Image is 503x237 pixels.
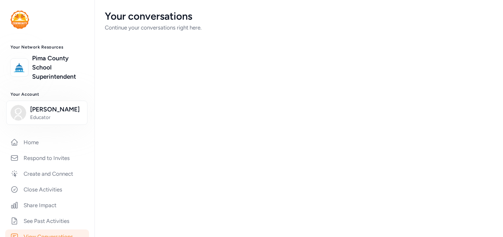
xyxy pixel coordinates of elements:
span: [PERSON_NAME] [30,105,83,114]
a: Close Activities [5,182,89,197]
h3: Your Account [10,92,84,97]
img: logo [12,60,27,75]
div: Continue your conversations right here. [105,24,493,31]
button: [PERSON_NAME]Educator [6,101,87,125]
a: Pima County School Superintendent [32,54,84,81]
a: Create and Connect [5,167,89,181]
img: logo [10,10,29,29]
a: See Past Activities [5,214,89,228]
span: Educator [30,114,83,121]
h3: Your Network Resources [10,45,84,50]
a: Respond to Invites [5,151,89,165]
div: Your conversations [105,10,493,22]
a: Share Impact [5,198,89,212]
a: Home [5,135,89,149]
